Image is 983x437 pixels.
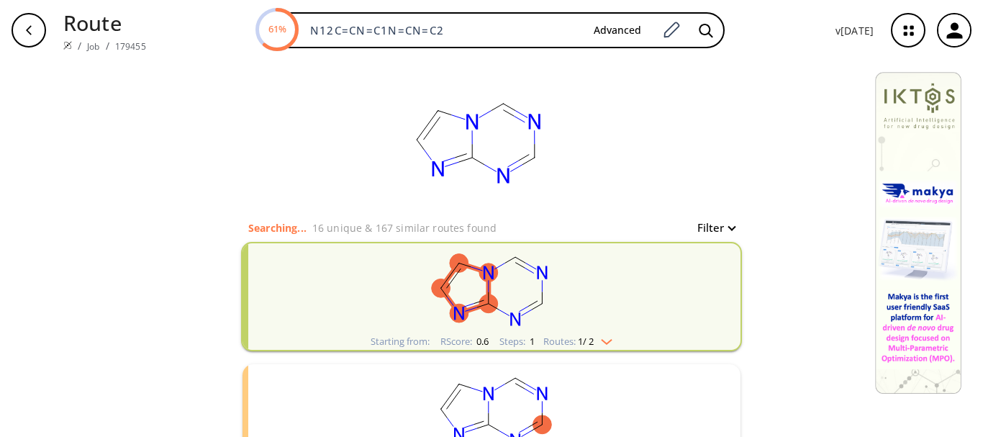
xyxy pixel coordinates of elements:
[302,23,582,37] input: Enter SMILES
[63,7,146,38] p: Route
[312,220,497,235] p: 16 unique & 167 similar routes found
[543,337,612,346] div: Routes:
[115,40,146,53] a: 179455
[106,38,109,53] li: /
[474,335,489,348] span: 0.6
[835,23,874,38] p: v [DATE]
[63,41,72,50] img: Spaya logo
[304,243,679,333] svg: c1cn2cncnc2n1
[875,72,961,394] img: Banner
[499,337,535,346] div: Steps :
[582,17,653,44] button: Advanced
[689,222,735,233] button: Filter
[371,337,430,346] div: Starting from:
[248,220,307,235] p: Searching...
[440,337,489,346] div: RScore :
[268,22,286,35] text: 61%
[332,60,620,219] svg: N12C=CN=C1N=CN=C2
[527,335,535,348] span: 1
[87,40,99,53] a: Job
[578,337,594,346] span: 1 / 2
[594,333,612,345] img: Down
[78,38,81,53] li: /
